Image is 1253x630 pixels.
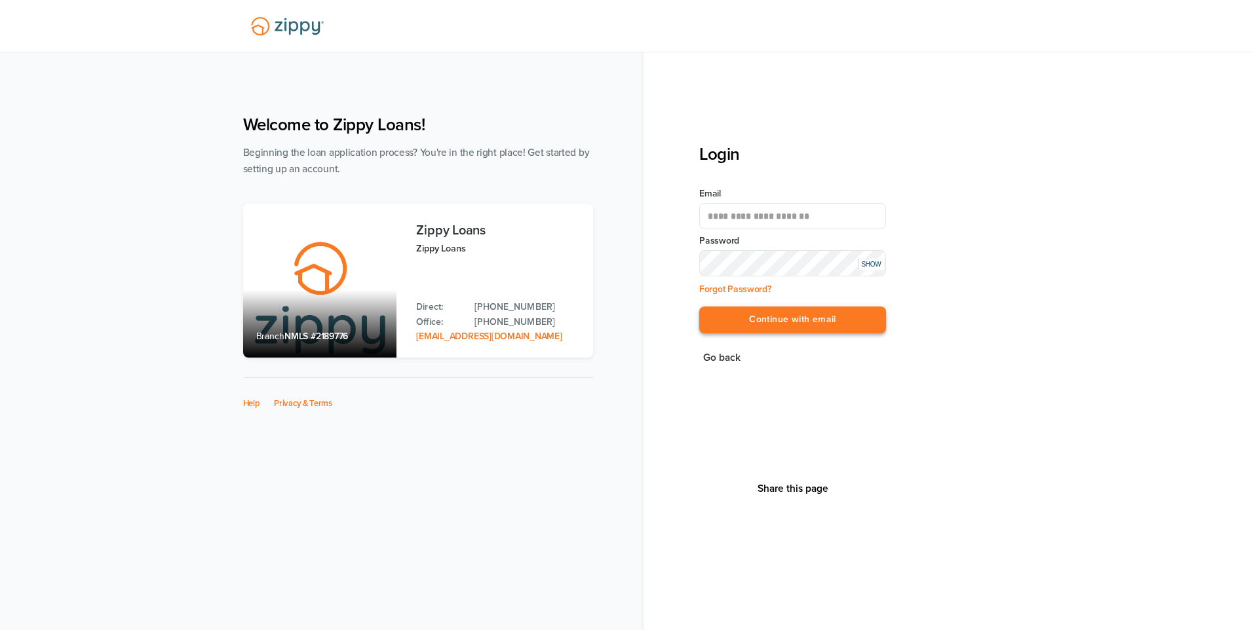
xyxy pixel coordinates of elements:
input: Email Address [699,203,886,229]
a: Forgot Password? [699,284,771,295]
a: Help [243,398,260,409]
a: Direct Phone: 512-975-2947 [474,300,579,314]
h3: Zippy Loans [416,223,579,238]
p: Direct: [416,300,461,314]
span: NMLS #2189776 [284,331,348,342]
a: Email Address: zippyguide@zippymh.com [416,331,562,342]
button: Continue with email [699,306,886,333]
span: Branch [256,331,285,342]
p: Office: [416,315,461,329]
img: Lender Logo [243,11,332,41]
label: Email [699,187,886,200]
a: Office Phone: 512-975-2947 [474,315,579,329]
button: Share This Page [754,482,832,495]
h1: Welcome to Zippy Loans! [243,115,593,135]
button: Go back [699,349,744,367]
span: Beginning the loan application process? You're in the right place! Get started by setting up an a... [243,147,590,175]
label: Password [699,234,886,248]
p: Zippy Loans [416,241,579,256]
div: SHOW [858,259,884,270]
input: Input Password [699,250,886,276]
a: Privacy & Terms [274,398,332,409]
h3: Login [699,144,886,164]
